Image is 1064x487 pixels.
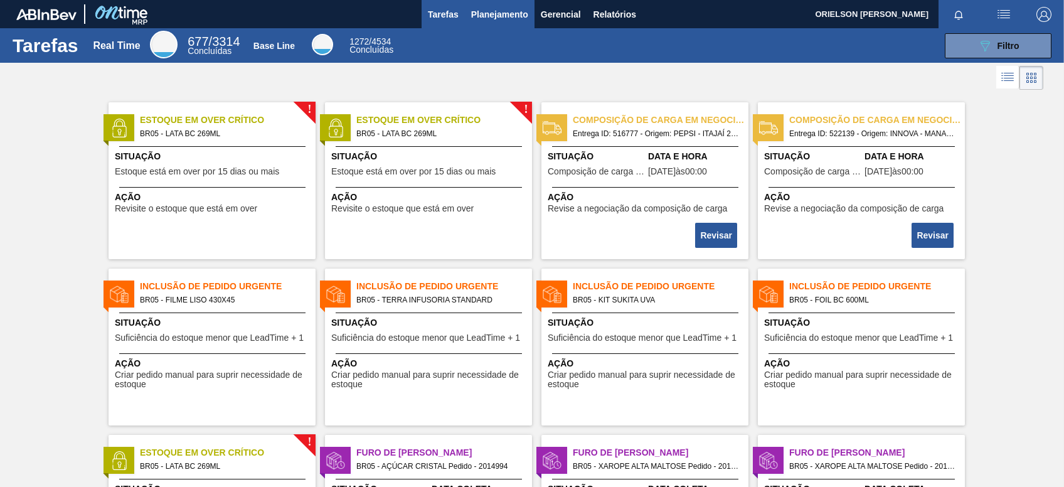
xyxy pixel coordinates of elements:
[548,191,745,204] span: Ação
[110,451,129,470] img: status
[331,333,520,343] span: Suficiência do estoque menor que LeadTime + 1
[356,127,522,141] span: BR05 - LATA BC 269ML
[764,370,962,390] span: Criar pedido manual para suprir necessidade de estoque
[140,446,316,459] span: Estoque em Over Crítico
[548,370,745,390] span: Criar pedido manual para suprir necessidade de estoque
[356,280,532,293] span: Inclusão de Pedido Urgente
[945,33,1051,58] button: Filtro
[1036,7,1051,22] img: Logout
[764,204,944,213] span: Revise a negociação da composição de carga
[115,370,312,390] span: Criar pedido manual para suprir necessidade de estoque
[188,35,208,48] span: 677
[543,119,561,137] img: status
[356,114,532,127] span: Estoque em Over Crítico
[764,150,861,163] span: Situação
[764,316,962,329] span: Situação
[356,459,522,473] span: BR05 - AÇÚCAR CRISTAL Pedido - 2014994
[764,191,962,204] span: Ação
[326,451,345,470] img: status
[188,36,240,55] div: Real Time
[349,36,369,46] span: 1272
[331,357,529,370] span: Ação
[331,150,529,163] span: Situação
[764,333,953,343] span: Suficiência do estoque menor que LeadTime + 1
[16,9,77,20] img: TNhmsLtSVTkK8tSr43FrP2fwEKptu5GPRR3wAAAABJRU5ErkJggg==
[307,437,311,447] span: !
[573,114,748,127] span: Composição de carga em negociação
[115,167,279,176] span: Estoque está em over por 15 dias ou mais
[759,285,778,304] img: status
[115,333,304,343] span: Suficiência do estoque menor que LeadTime + 1
[253,41,295,51] div: Base Line
[524,105,528,114] span: !
[548,357,745,370] span: Ação
[548,167,645,176] span: Composição de carga em negociação
[759,119,778,137] img: status
[140,280,316,293] span: Inclusão de Pedido Urgente
[115,191,312,204] span: Ação
[110,285,129,304] img: status
[312,34,333,55] div: Base Line
[573,446,748,459] span: Furo de Coleta
[543,451,561,470] img: status
[648,167,707,176] span: 14/07/2021,[object Object]
[789,127,955,141] span: Entrega ID: 522139 - Origem: INNOVA - MANAUS (AM) - Destino: BR05
[913,222,955,249] div: Completar tarefa: 29898143
[996,66,1019,90] div: Visão em Lista
[140,114,316,127] span: Estoque em Over Crítico
[912,223,954,248] button: Revisar
[188,46,231,56] span: Concluídas
[326,285,345,304] img: status
[696,222,738,249] div: Completar tarefa: 29898092
[864,167,923,176] span: 30/08/2021,[object Object]
[188,35,240,48] span: / 3314
[548,333,737,343] span: Suficiência do estoque menor que LeadTime + 1
[996,7,1011,22] img: userActions
[13,38,78,53] h1: Tarefas
[331,370,529,390] span: Criar pedido manual para suprir necessidade de estoque
[349,38,393,54] div: Base Line
[1019,66,1043,90] div: Visão em Cards
[331,191,529,204] span: Ação
[349,45,393,55] span: Concluídas
[548,316,745,329] span: Situação
[789,280,965,293] span: Inclusão de Pedido Urgente
[140,293,306,307] span: BR05 - FILME LISO 430X45
[648,150,745,163] span: Data e Hora
[349,36,391,46] span: / 4534
[356,293,522,307] span: BR05 - TERRA INFUSORIA STANDARD
[939,6,979,23] button: Notificações
[326,119,345,137] img: status
[110,119,129,137] img: status
[356,446,532,459] span: Furo de Coleta
[115,150,312,163] span: Situação
[307,105,311,114] span: !
[140,127,306,141] span: BR05 - LATA BC 269ML
[864,150,962,163] span: Data e Hora
[331,204,474,213] span: Revisite o estoque que está em over
[789,114,965,127] span: Composição de carga em negociação
[593,7,636,22] span: Relatórios
[573,280,748,293] span: Inclusão de Pedido Urgente
[93,40,140,51] div: Real Time
[115,204,257,213] span: Revisite o estoque que está em over
[764,357,962,370] span: Ação
[695,223,737,248] button: Revisar
[573,459,738,473] span: BR05 - XAROPE ALTA MALTOSE Pedido - 2010656
[548,204,727,213] span: Revise a negociação da composição de carga
[573,127,738,141] span: Entrega ID: 516777 - Origem: PEPSI - ITAJAÍ 2 (SC) - Destino: BR05
[759,451,778,470] img: status
[471,7,528,22] span: Planejamento
[541,7,581,22] span: Gerencial
[573,293,738,307] span: BR05 - KIT SUKITA UVA
[789,446,965,459] span: Furo de Coleta
[115,357,312,370] span: Ação
[789,293,955,307] span: BR05 - FOIL BC 600ML
[140,459,306,473] span: BR05 - LATA BC 269ML
[543,285,561,304] img: status
[548,150,645,163] span: Situação
[150,31,178,58] div: Real Time
[331,316,529,329] span: Situação
[428,7,459,22] span: Tarefas
[789,459,955,473] span: BR05 - XAROPE ALTA MALTOSE Pedido - 2010790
